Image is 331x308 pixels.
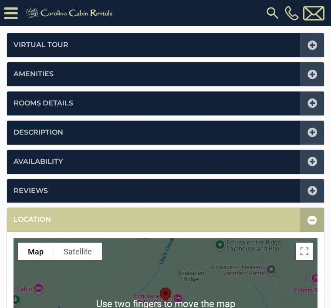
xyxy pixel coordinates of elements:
a: Description [14,128,63,138]
a: [PHONE_NUMBER] [283,6,301,20]
a: Reviews [14,186,48,196]
img: Khaki-logo.png [22,6,118,20]
img: search-regular.svg [265,5,280,21]
a: Virtual Tour [14,40,68,50]
button: Show satellite imagery [54,243,102,260]
button: Toggle fullscreen view [296,243,313,260]
div: Changes in Altitude at Echota [156,284,175,307]
a: Amenities [14,69,54,79]
a: Availability [14,157,63,167]
a: Location [14,215,51,225]
a: Rooms Details [14,98,73,108]
button: Show street map [18,243,54,260]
